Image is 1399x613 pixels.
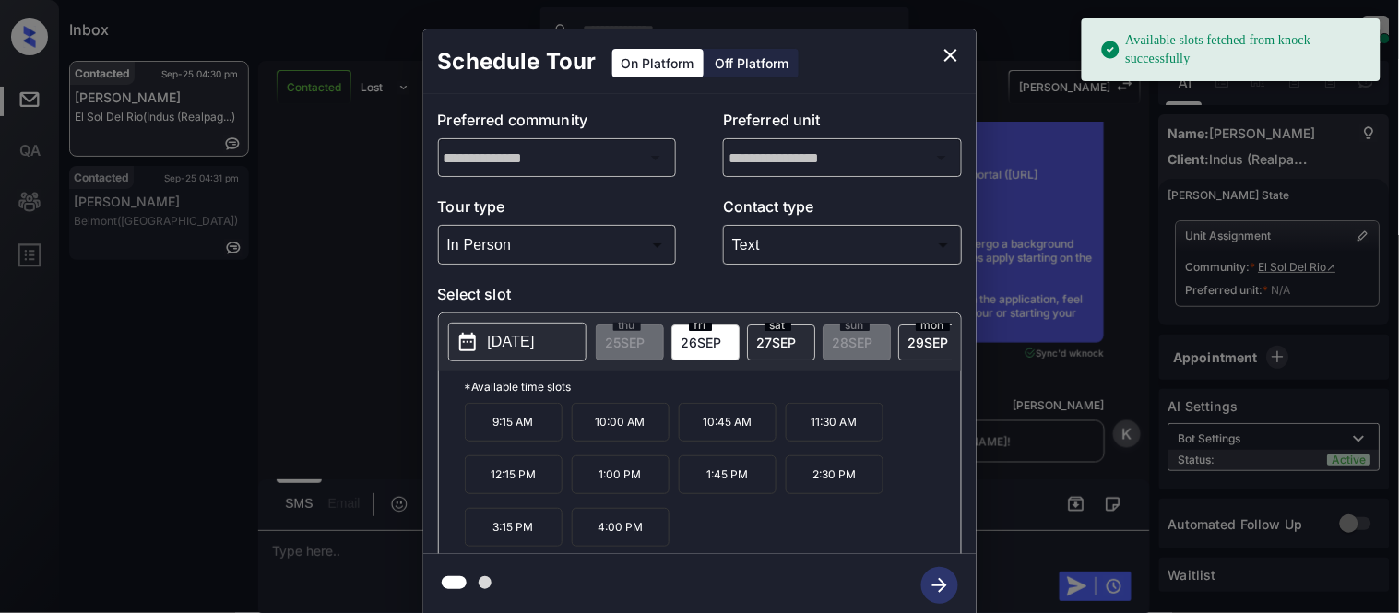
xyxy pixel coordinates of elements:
[438,283,962,312] p: Select slot
[465,455,563,494] p: 12:15 PM
[679,403,777,442] p: 10:45 AM
[916,320,950,331] span: mon
[612,49,704,77] div: On Platform
[786,403,883,442] p: 11:30 AM
[572,455,670,494] p: 1:00 PM
[908,335,949,350] span: 29 SEP
[682,335,722,350] span: 26 SEP
[723,195,962,225] p: Contact type
[438,195,677,225] p: Tour type
[488,331,535,353] p: [DATE]
[757,335,797,350] span: 27 SEP
[723,109,962,138] p: Preferred unit
[423,29,611,94] h2: Schedule Tour
[932,37,969,74] button: close
[765,320,791,331] span: sat
[465,508,563,547] p: 3:15 PM
[465,403,563,442] p: 9:15 AM
[786,455,883,494] p: 2:30 PM
[706,49,799,77] div: Off Platform
[728,230,957,260] div: Text
[572,508,670,547] p: 4:00 PM
[443,230,672,260] div: In Person
[448,323,587,361] button: [DATE]
[679,455,777,494] p: 1:45 PM
[898,324,966,360] div: date-select
[438,109,677,138] p: Preferred community
[747,324,815,360] div: date-select
[671,324,740,360] div: date-select
[1100,24,1366,76] div: Available slots fetched from knock successfully
[689,320,712,331] span: fri
[572,403,670,442] p: 10:00 AM
[465,371,961,403] p: *Available time slots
